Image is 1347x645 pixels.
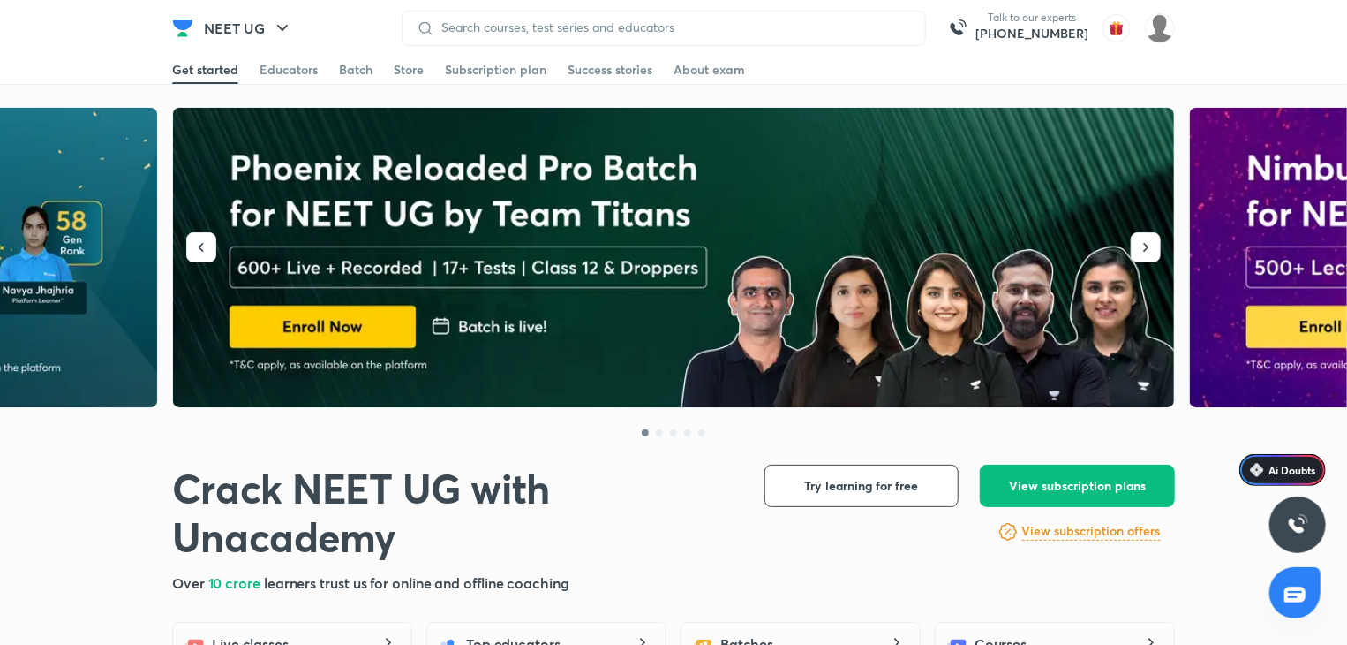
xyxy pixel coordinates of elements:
[172,465,736,562] h1: Crack NEET UG with Unacademy
[673,61,745,79] div: About exam
[172,18,193,39] img: Company Logo
[208,573,264,592] span: 10 crore
[1250,463,1264,477] img: Icon
[568,61,652,79] div: Success stories
[172,61,238,79] div: Get started
[975,25,1088,42] a: [PHONE_NUMBER]
[980,465,1175,507] button: View subscription plans
[445,61,546,79] div: Subscription plan
[975,11,1088,25] p: Talk to our experts
[339,61,372,79] div: Batch
[1102,14,1131,42] img: avatar
[764,465,959,507] button: Try learning for free
[1287,514,1308,535] img: ttu
[193,11,304,46] button: NEET UG
[434,20,911,34] input: Search courses, test series and educators
[940,11,975,46] img: call-us
[1022,522,1161,541] h6: View subscription offers
[673,56,745,84] a: About exam
[260,61,318,79] div: Educators
[339,56,372,84] a: Batch
[805,477,919,495] span: Try learning for free
[394,61,424,79] div: Store
[1145,13,1175,43] img: Sakshi
[1022,521,1161,543] a: View subscription offers
[260,56,318,84] a: Educators
[1009,477,1146,495] span: View subscription plans
[264,573,569,592] span: learners trust us for online and offline coaching
[394,56,424,84] a: Store
[1239,454,1326,486] a: Ai Doubts
[1268,463,1315,477] span: Ai Doubts
[172,56,238,84] a: Get started
[172,573,208,592] span: Over
[445,56,546,84] a: Subscription plan
[568,56,652,84] a: Success stories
